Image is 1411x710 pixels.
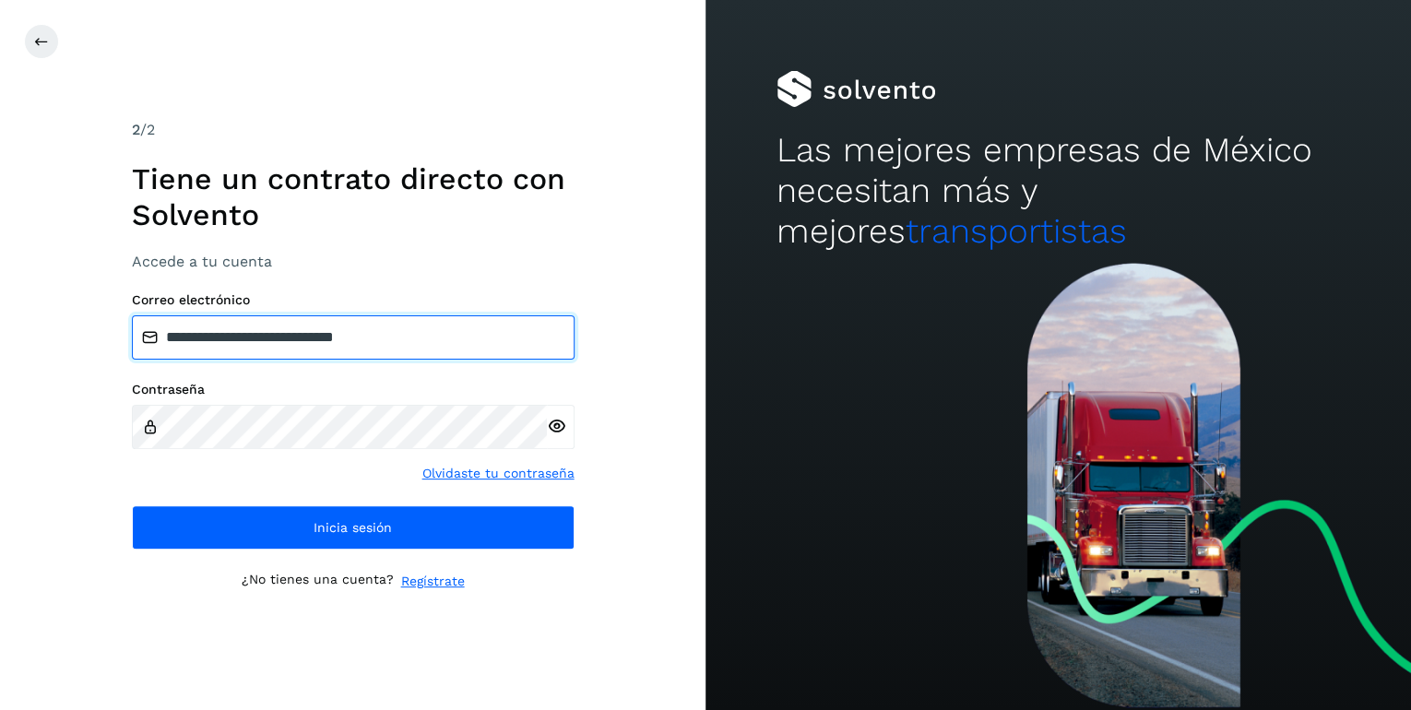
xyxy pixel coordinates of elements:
[132,505,575,550] button: Inicia sesión
[422,464,575,483] a: Olvidaste tu contraseña
[132,382,575,397] label: Contraseña
[132,253,575,270] h3: Accede a tu cuenta
[132,161,575,232] h1: Tiene un contrato directo con Solvento
[314,521,392,534] span: Inicia sesión
[906,211,1127,251] span: transportistas
[242,572,394,591] p: ¿No tienes una cuenta?
[132,292,575,308] label: Correo electrónico
[132,119,575,141] div: /2
[777,130,1341,253] h2: Las mejores empresas de México necesitan más y mejores
[401,572,465,591] a: Regístrate
[132,121,140,138] span: 2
